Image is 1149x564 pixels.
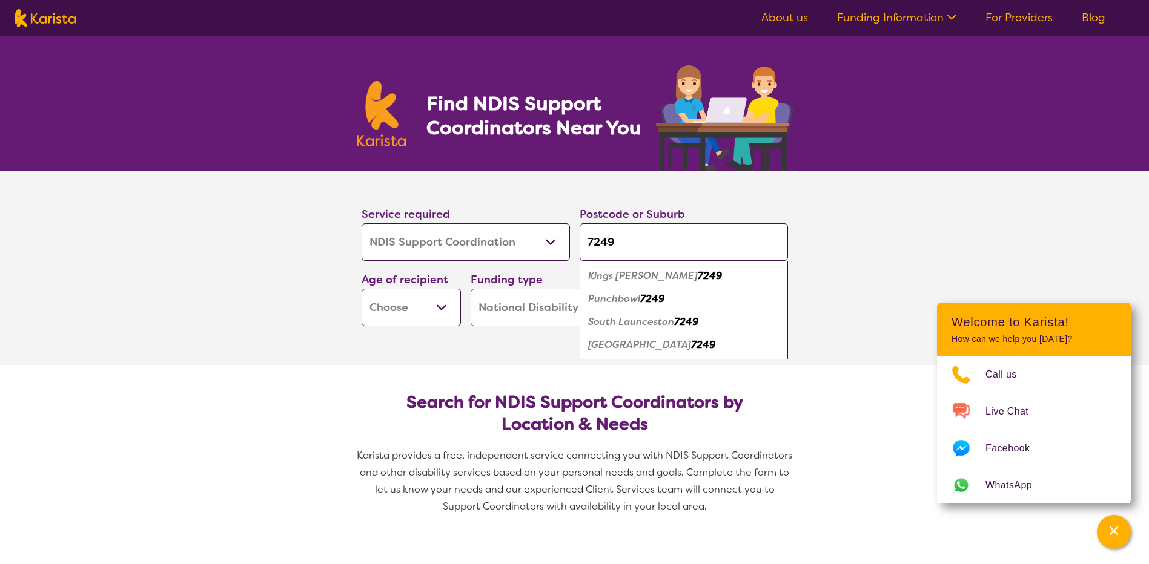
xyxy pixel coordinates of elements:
[937,356,1131,503] ul: Choose channel
[952,334,1116,344] p: How can we help you [DATE]?
[691,338,715,351] em: 7249
[586,333,782,356] div: Youngtown 7249
[985,10,1053,25] a: For Providers
[588,338,691,351] em: [GEOGRAPHIC_DATA]
[357,81,406,146] img: Karista logo
[362,207,450,221] label: Service required
[640,292,664,305] em: 7249
[588,315,674,328] em: South Launceston
[985,366,1031,384] span: Call us
[698,269,722,282] em: 7249
[357,449,795,513] span: Karista provides a free, independent service connecting you with NDIS Support Coordinators and ot...
[761,10,808,25] a: About us
[362,272,448,287] label: Age of recipient
[674,315,698,328] em: 7249
[580,207,685,221] label: Postcode or Suburb
[1097,515,1131,549] button: Channel Menu
[588,292,640,305] em: Punchbowl
[586,287,782,310] div: Punchbowl 7249
[656,65,793,171] img: support-coordination
[371,392,778,435] h2: Search for NDIS Support Coordinators by Location & Needs
[15,9,76,27] img: Karista logo
[985,402,1043,421] span: Live Chat
[937,303,1131,503] div: Channel Menu
[580,223,788,261] input: Type
[588,269,698,282] em: Kings [PERSON_NAME]
[586,310,782,333] div: South Launceston 7249
[1082,10,1105,25] a: Blog
[937,467,1131,503] a: Web link opens in a new tab.
[985,439,1044,457] span: Facebook
[985,476,1047,494] span: WhatsApp
[426,91,651,140] h1: Find NDIS Support Coordinators Near You
[586,264,782,287] div: Kings Meadows 7249
[471,272,543,287] label: Funding type
[837,10,956,25] a: Funding Information
[952,315,1116,329] h2: Welcome to Karista!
